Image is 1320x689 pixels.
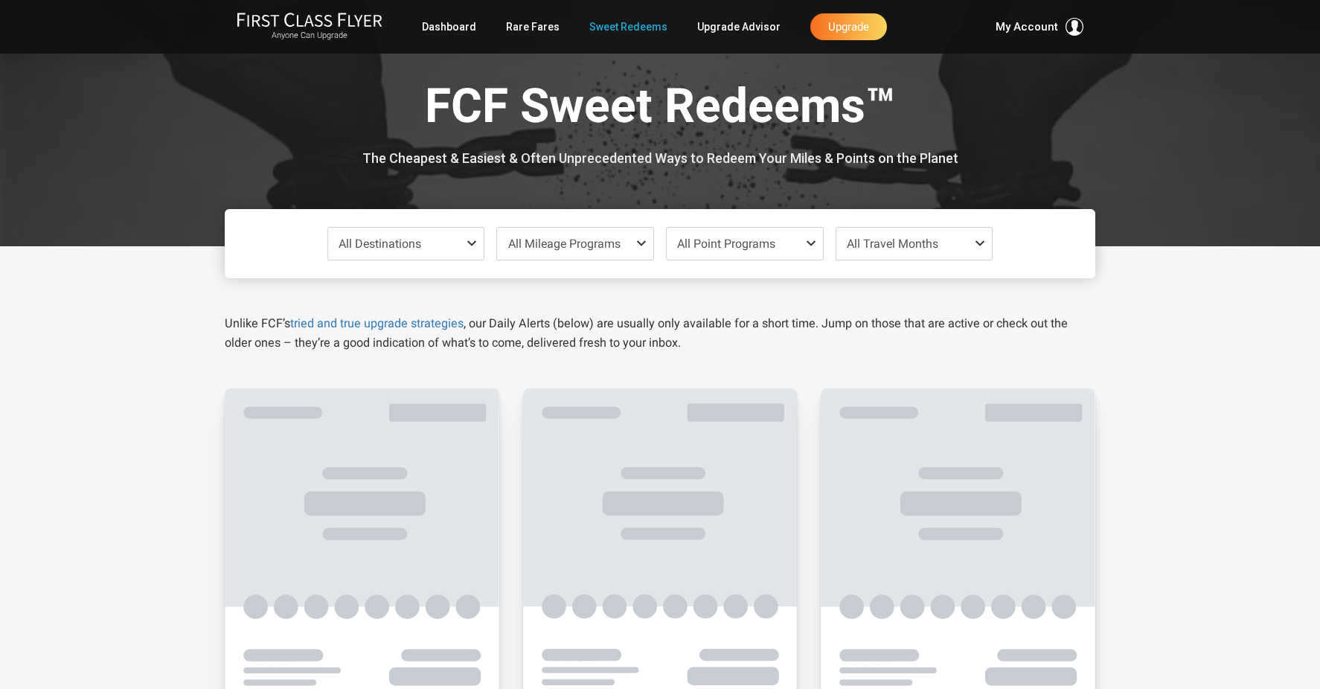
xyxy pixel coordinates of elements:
[225,314,1095,353] p: Unlike FCF’s , our Daily Alerts (below) are usually only available for a short time. Jump on thos...
[996,18,1058,36] span: My Account
[996,18,1083,36] button: My Account
[422,13,476,40] a: Dashboard
[506,13,560,40] a: Rare Fares
[237,12,382,42] a: First Class FlyerAnyone Can Upgrade
[810,13,887,40] a: Upgrade
[237,12,382,28] img: First Class Flyer
[236,80,1084,138] h1: FCF Sweet Redeems™
[677,237,775,251] span: All Point Programs
[339,237,421,251] span: All Destinations
[589,13,667,40] a: Sweet Redeems
[697,13,781,40] a: Upgrade Advisor
[236,151,1084,166] h3: The Cheapest & Easiest & Often Unprecedented Ways to Redeem Your Miles & Points on the Planet
[237,31,382,41] small: Anyone Can Upgrade
[290,316,464,330] a: tried and true upgrade strategies
[508,237,621,251] span: All Mileage Programs
[847,237,938,251] span: All Travel Months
